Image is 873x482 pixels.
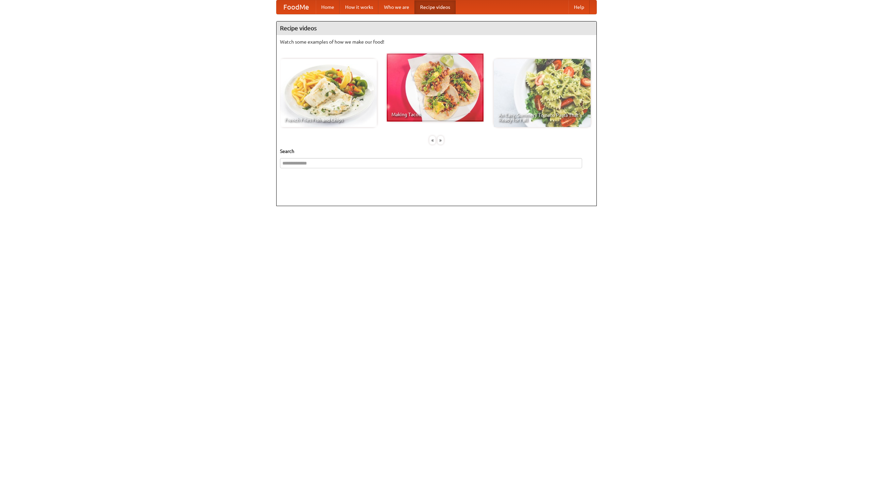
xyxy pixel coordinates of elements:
[494,59,591,127] a: An Easy, Summery Tomato Pasta That's Ready for Fall
[340,0,379,14] a: How it works
[285,118,372,122] span: French Fries Fish and Chips
[277,0,316,14] a: FoodMe
[568,0,590,14] a: Help
[280,38,593,45] p: Watch some examples of how we make our food!
[280,59,377,127] a: French Fries Fish and Chips
[277,21,596,35] h4: Recipe videos
[379,0,415,14] a: Who we are
[429,136,435,144] div: «
[391,112,479,117] span: Making Tacos
[280,148,593,155] h5: Search
[316,0,340,14] a: Home
[415,0,456,14] a: Recipe videos
[499,113,586,122] span: An Easy, Summery Tomato Pasta That's Ready for Fall
[438,136,444,144] div: »
[387,53,484,122] a: Making Tacos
